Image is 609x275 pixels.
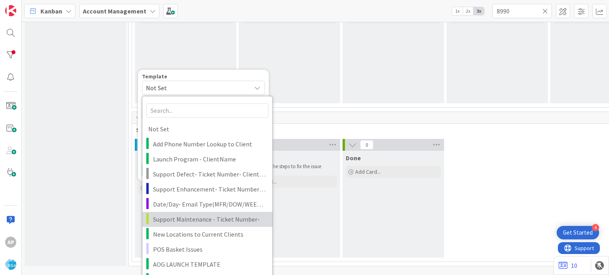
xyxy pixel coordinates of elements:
[146,83,245,93] span: Not Set
[142,182,272,197] a: Support Enhancement- Ticket Number- Client Name- Product Name
[5,237,16,248] div: Ap
[142,121,272,137] a: Not Set
[452,7,463,15] span: 1x
[142,137,272,152] a: Add Phone Number Lookup to Client
[146,103,268,118] input: Search...
[142,197,272,212] a: Date/Day- Email Type(MFR/DOW/WEEKLY AD)
[153,214,266,224] span: Support Maintenance - Ticket Number-
[346,154,361,162] span: Done
[142,152,272,167] a: Launch Program - ClientName
[360,140,373,150] span: 0
[153,199,266,209] span: Date/Day- Email Type(MFR/DOW/WEEKLY AD)
[40,6,62,16] span: Kanban
[492,4,552,18] input: Quick Filter...
[17,1,36,11] span: Support
[5,5,16,16] img: Visit kanbanzone.com
[355,168,381,175] span: Add Card...
[142,242,272,257] a: POS Basket Issues
[153,169,266,179] span: Support Defect- Ticket Number- Client Name- Product Name
[5,259,16,270] img: avatar
[153,154,266,164] span: Launch Program - ClientName
[153,229,266,239] span: New Locations to Current Clients
[142,227,272,242] a: New Locations to Current Clients
[557,226,599,239] div: Open Get Started checklist, remaining modules: 4
[563,229,593,237] div: Get Started
[83,7,146,15] b: Account Management
[153,184,266,194] span: Support Enhancement- Ticket Number- Client Name- Product Name
[592,224,599,231] div: 4
[142,74,167,79] span: Template
[251,163,336,170] li: verify the steps to fix the issue
[153,244,266,254] span: POS Basket Issues
[142,257,272,272] a: AOG LAUNCH TEMPLATE
[153,139,266,149] span: Add Phone Number Lookup to Client
[148,124,262,134] span: Not Set
[463,7,473,15] span: 2x
[142,167,272,182] a: Support Defect- Ticket Number- Client Name- Product Name
[142,212,272,227] a: Support Maintenance - Ticket Number-
[559,261,577,270] a: 10
[473,7,484,15] span: 3x
[153,259,266,269] span: AOG LAUNCH TEMPLATE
